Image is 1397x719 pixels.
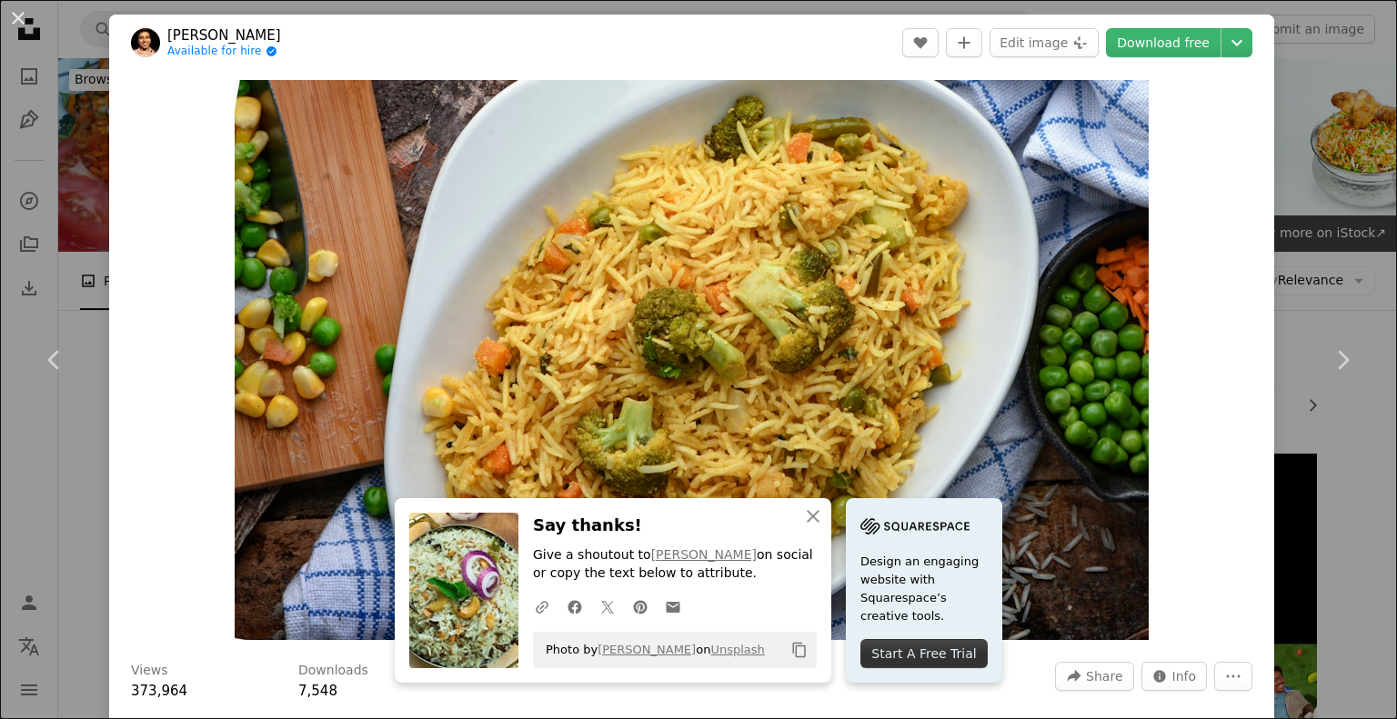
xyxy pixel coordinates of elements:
span: Photo by on [537,635,765,664]
a: [PERSON_NAME] [167,26,281,45]
img: Go to Mario Raj's profile [131,28,160,57]
span: Share [1086,663,1122,690]
button: More Actions [1214,662,1252,691]
button: Edit image [990,28,1099,57]
h3: Downloads [298,662,368,680]
button: Add to Collection [946,28,982,57]
p: Give a shoutout to on social or copy the text below to attribute. [533,546,817,583]
a: Design an engaging website with Squarespace’s creative tools.Start A Free Trial [846,498,1002,683]
span: 7,548 [298,683,337,699]
h3: Say thanks! [533,513,817,539]
a: [PERSON_NAME] [598,643,696,656]
img: file-1705255347840-230a6ab5bca9image [860,513,970,540]
a: Share on Pinterest [624,588,657,624]
a: Available for hire [167,45,281,59]
div: Start A Free Trial [860,639,988,668]
span: 373,964 [131,683,187,699]
a: Share on Twitter [591,588,624,624]
span: Info [1172,663,1197,690]
h3: Views [131,662,168,680]
a: Next [1288,273,1397,447]
button: Share this image [1055,662,1133,691]
button: Stats about this image [1141,662,1208,691]
a: Unsplash [710,643,764,656]
button: Choose download size [1221,28,1252,57]
a: Download free [1106,28,1221,57]
button: Zoom in on this image [235,80,1148,640]
button: Copy to clipboard [784,634,815,665]
a: Share over email [657,588,689,624]
a: [PERSON_NAME] [651,547,757,562]
span: Design an engaging website with Squarespace’s creative tools. [860,553,988,625]
button: Like [902,28,939,57]
img: pasta dish on white ceramic plate [235,80,1148,640]
a: Share on Facebook [558,588,591,624]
